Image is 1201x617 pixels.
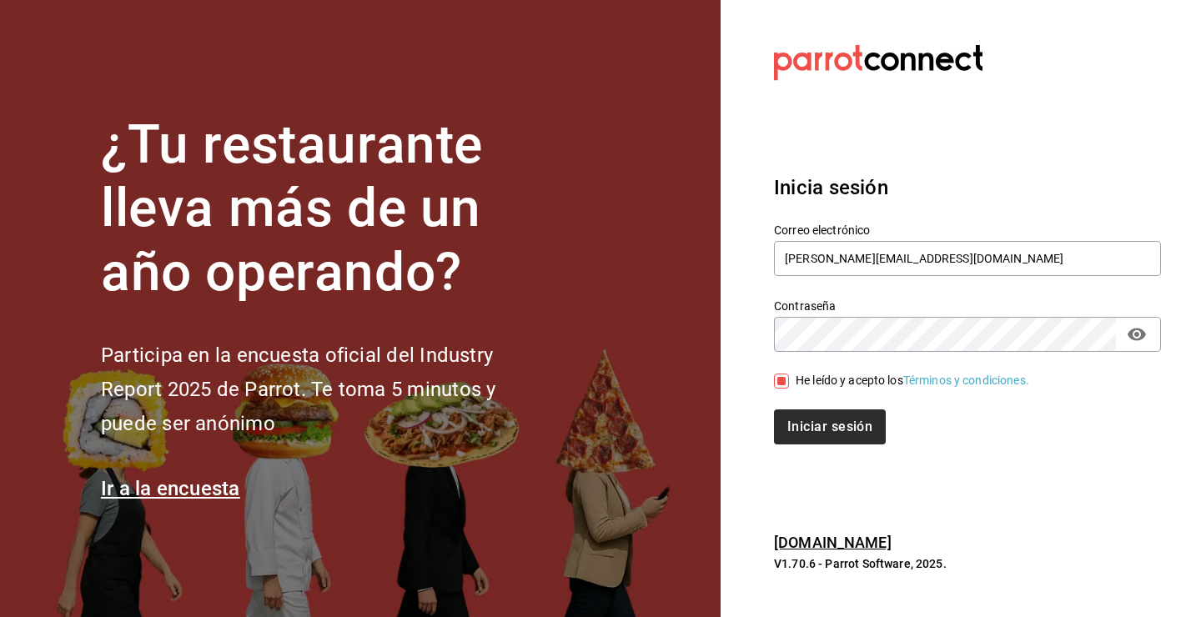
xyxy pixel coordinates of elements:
input: Ingresa tu correo electrónico [774,241,1161,276]
label: Contraseña [774,299,1161,311]
a: Términos y condiciones. [903,374,1029,387]
div: He leído y acepto los [796,372,1029,389]
p: V1.70.6 - Parrot Software, 2025. [774,555,1161,572]
button: Iniciar sesión [774,409,886,444]
h3: Inicia sesión [774,173,1161,203]
h2: Participa en la encuesta oficial del Industry Report 2025 de Parrot. Te toma 5 minutos y puede se... [101,339,551,440]
a: [DOMAIN_NAME] [774,534,892,551]
h1: ¿Tu restaurante lleva más de un año operando? [101,113,551,305]
label: Correo electrónico [774,223,1161,235]
a: Ir a la encuesta [101,477,240,500]
button: passwordField [1123,320,1151,349]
